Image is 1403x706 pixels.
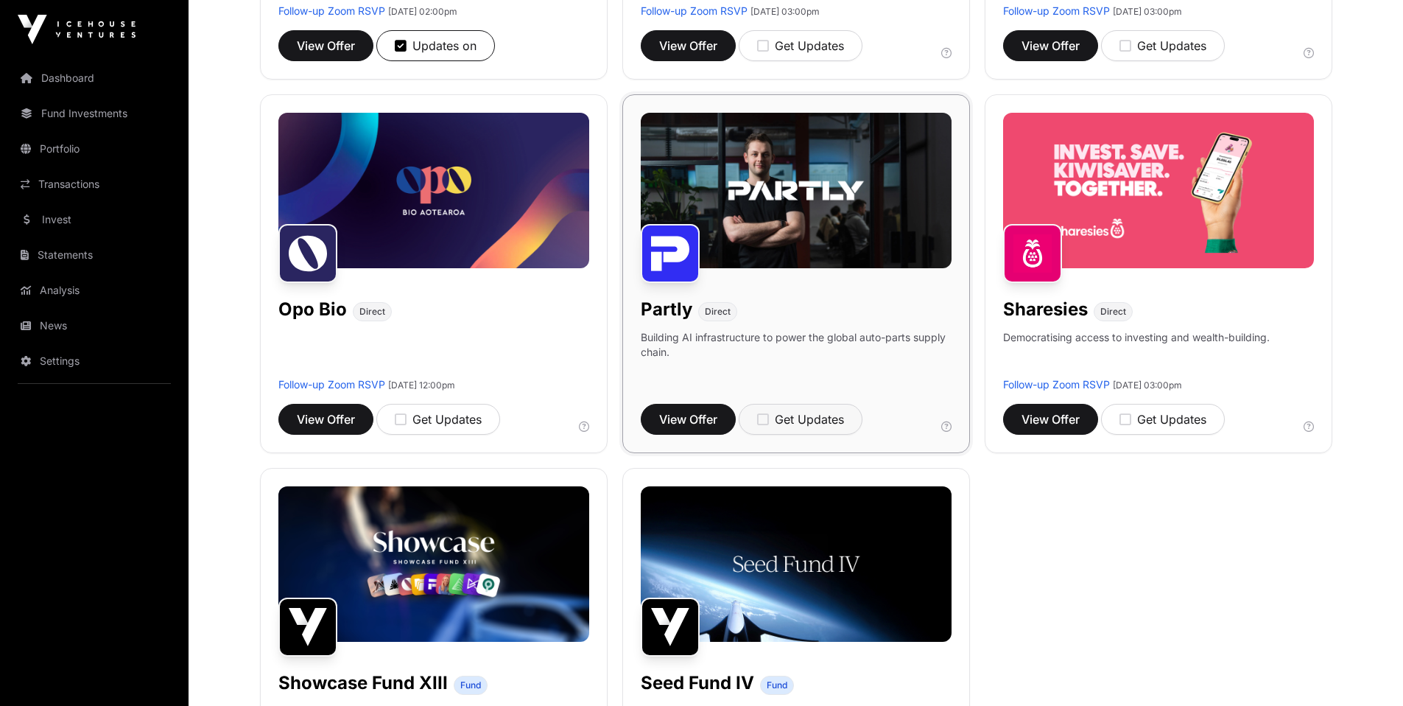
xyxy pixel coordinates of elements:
a: Follow-up Zoom RSVP [1003,378,1110,391]
a: Follow-up Zoom RSVP [278,4,385,17]
button: Get Updates [1101,30,1225,61]
span: Direct [705,306,731,318]
span: [DATE] 02:00pm [388,6,457,17]
img: Showcase Fund XIII [278,598,337,657]
a: Analysis [12,274,177,307]
a: Transactions [12,168,177,200]
img: Sharesies [1003,224,1062,283]
h1: Seed Fund IV [641,671,754,695]
span: View Offer [1022,37,1080,55]
button: Get Updates [739,404,862,435]
span: Direct [1100,306,1126,318]
h1: Sharesies [1003,298,1088,321]
button: View Offer [1003,404,1098,435]
div: Get Updates [757,37,844,55]
a: Portfolio [12,133,177,165]
span: View Offer [297,410,355,428]
span: [DATE] 03:00pm [1113,6,1182,17]
div: Get Updates [395,410,482,428]
a: Invest [12,203,177,236]
span: [DATE] 03:00pm [1113,380,1182,391]
div: Get Updates [757,410,844,428]
a: News [12,310,177,342]
a: Follow-up Zoom RSVP [1003,4,1110,17]
h1: Showcase Fund XIII [278,671,448,695]
button: Updates on [376,30,495,61]
img: Opo Bio [278,224,337,283]
a: Dashboard [12,62,177,94]
div: Get Updates [1119,37,1206,55]
button: Get Updates [739,30,862,61]
div: Updates on [395,37,477,55]
img: Seed Fund IV [641,598,700,657]
a: Fund Investments [12,97,177,130]
span: [DATE] 03:00pm [750,6,820,17]
img: Opo-Bio-Banner.jpg [278,113,589,268]
a: Statements [12,239,177,271]
span: Direct [359,306,385,318]
span: View Offer [1022,410,1080,428]
a: Settings [12,345,177,377]
span: Fund [767,679,787,691]
p: Democratising access to investing and wealth-building. [1003,330,1270,377]
img: Partly [641,224,700,283]
img: Seed-Fund-4_Banner.jpg [641,486,952,642]
span: View Offer [297,37,355,55]
button: View Offer [278,30,373,61]
h1: Partly [641,298,692,321]
button: Get Updates [376,404,500,435]
button: View Offer [641,404,736,435]
img: Showcase-Fund-Banner-1.jpg [278,486,589,642]
span: [DATE] 12:00pm [388,380,455,391]
button: View Offer [1003,30,1098,61]
span: View Offer [659,37,717,55]
img: Partly-Banner.jpg [641,113,952,268]
img: Sharesies-Banner.jpg [1003,113,1314,268]
button: View Offer [278,404,373,435]
h1: Opo Bio [278,298,347,321]
a: Follow-up Zoom RSVP [641,4,748,17]
button: View Offer [641,30,736,61]
div: Get Updates [1119,410,1206,428]
span: View Offer [659,410,717,428]
a: Follow-up Zoom RSVP [278,378,385,391]
span: Fund [460,679,481,691]
p: Building AI infrastructure to power the global auto-parts supply chain. [641,330,952,377]
img: Icehouse Ventures Logo [18,15,136,44]
iframe: Chat Widget [1329,635,1403,706]
button: Get Updates [1101,404,1225,435]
